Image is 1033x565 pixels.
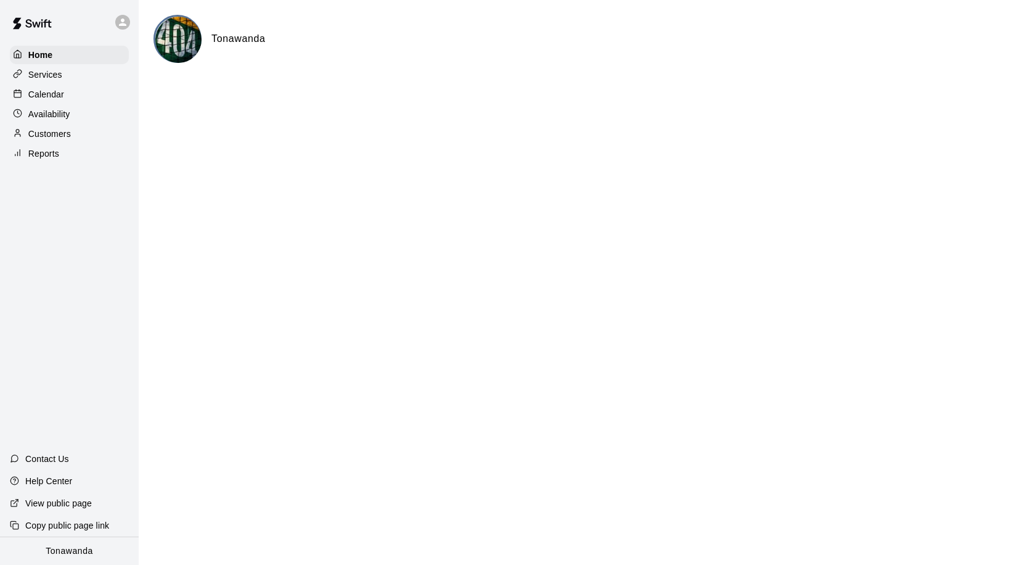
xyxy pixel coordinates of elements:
[28,49,53,61] p: Home
[10,105,129,123] a: Availability
[10,46,129,64] a: Home
[10,125,129,143] a: Customers
[211,31,266,47] h6: Tonawanda
[28,88,64,101] p: Calendar
[10,65,129,84] a: Services
[10,85,129,104] a: Calendar
[46,545,93,558] p: Tonawanda
[25,497,92,509] p: View public page
[28,68,62,81] p: Services
[10,144,129,163] a: Reports
[25,519,109,532] p: Copy public page link
[28,147,59,160] p: Reports
[155,17,202,63] img: Tonawanda logo
[28,108,70,120] p: Availability
[25,453,69,465] p: Contact Us
[28,128,71,140] p: Customers
[25,475,72,487] p: Help Center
